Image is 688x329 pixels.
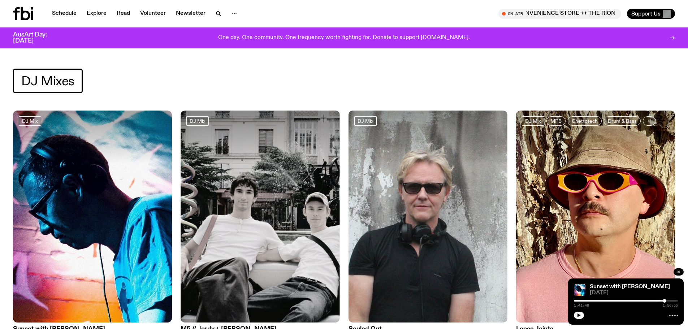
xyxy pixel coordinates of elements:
button: Support Us [627,9,675,19]
span: Support Us [631,10,661,17]
span: +1 [647,118,652,124]
span: [DATE] [590,290,678,296]
a: Sunset with [PERSON_NAME] [590,284,670,290]
span: MPB [550,118,562,124]
p: One day. One community. One frequency worth fighting for. Donate to support [DOMAIN_NAME]. [218,35,470,41]
span: Drum & Bass [608,118,637,124]
a: Ghettotech [568,116,602,126]
span: DJ Mix [525,118,541,124]
span: 1:41:48 [574,304,589,307]
h3: AusArt Day: [DATE] [13,32,59,44]
img: Stephen looks directly at the camera, wearing a black tee, black sunglasses and headphones around... [349,111,507,322]
img: Simon Caldwell stands side on, looking downwards. He has headphones on. Behind him is a brightly ... [574,284,585,296]
span: DJ Mixes [21,74,74,88]
a: MPB [546,116,566,126]
button: +1 [643,116,655,126]
a: Drum & Bass [604,116,641,126]
span: DJ Mix [358,118,373,124]
span: DJ Mix [22,118,38,124]
a: DJ Mix [522,116,544,126]
span: DJ Mix [190,118,205,124]
a: Schedule [48,9,81,19]
a: Explore [82,9,111,19]
a: Read [112,9,134,19]
img: Simon Caldwell stands side on, looking downwards. He has headphones on. Behind him is a brightly ... [13,111,172,322]
img: Tyson stands in front of a paperbark tree wearing orange sunglasses, a suede bucket hat and a pin... [516,111,675,322]
a: Newsletter [172,9,210,19]
a: Volunteer [136,9,170,19]
span: 1:56:55 [663,304,678,307]
span: Ghettotech [572,118,598,124]
a: DJ Mix [354,116,377,126]
a: DJ Mix [19,116,41,126]
button: On AirCONVENIENCE STORE ++ THE RIONS x [DATE] Arvos [498,9,621,19]
a: DJ Mix [186,116,209,126]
